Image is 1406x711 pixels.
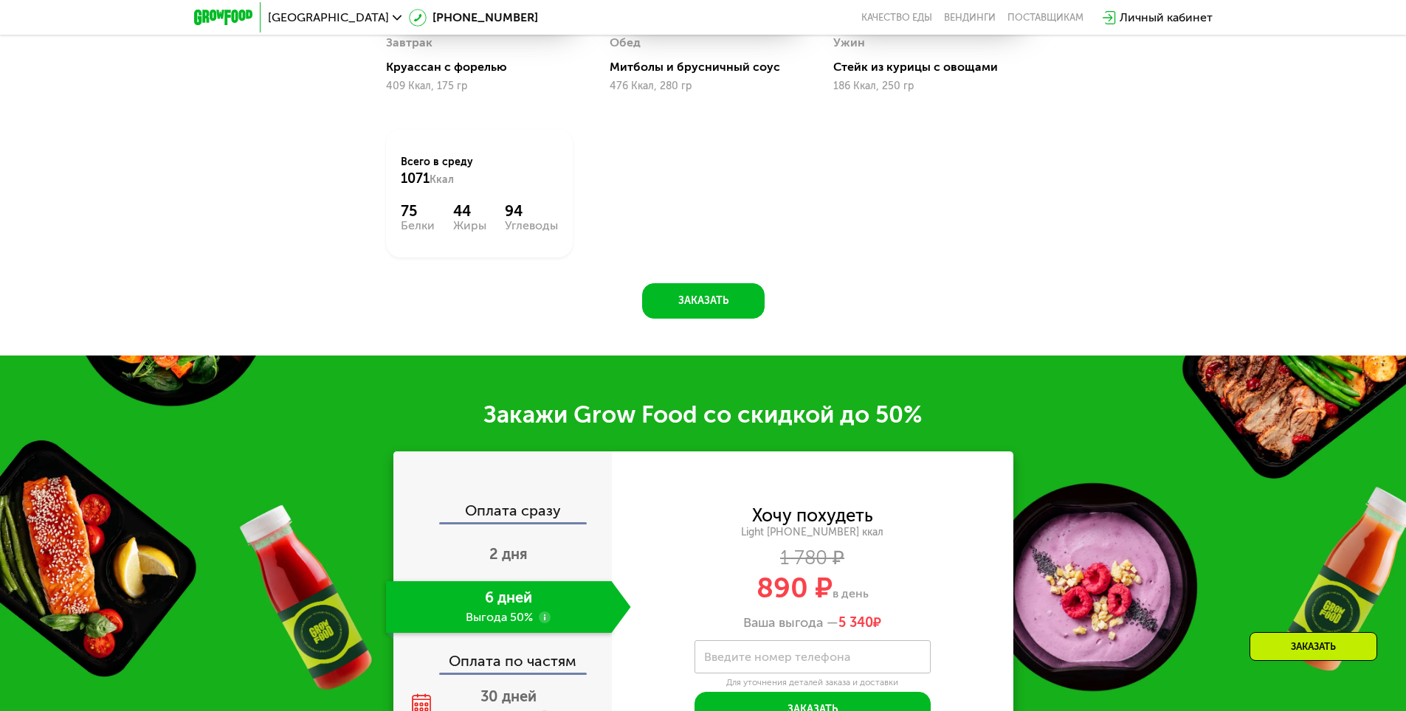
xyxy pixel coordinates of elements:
div: 186 Ккал, 250 гр [833,80,1020,92]
span: 890 ₽ [757,571,833,605]
div: Оплата по частям [395,639,612,673]
div: Завтрак [386,32,433,54]
a: Качество еды [861,12,932,24]
div: 476 Ккал, 280 гр [610,80,796,92]
a: [PHONE_NUMBER] [409,9,538,27]
div: Углеводы [505,220,558,232]
div: 94 [505,202,558,220]
div: Заказать [1250,632,1377,661]
div: Хочу похудеть [752,507,873,524]
div: Круассан с форелью [386,60,585,74]
div: 75 [401,202,435,220]
span: Ккал [430,173,454,186]
div: 409 Ккал, 175 гр [386,80,573,92]
div: Личный кабинет [1120,9,1213,27]
span: 30 дней [480,687,537,705]
span: ₽ [838,615,881,631]
span: 2 дня [489,545,528,563]
div: Ваша выгода — [612,615,1013,631]
div: Оплата сразу [395,503,612,522]
div: 1 780 ₽ [612,550,1013,566]
span: [GEOGRAPHIC_DATA] [268,12,389,24]
div: Ужин [833,32,865,54]
div: Всего в среду [401,155,558,187]
button: Заказать [642,283,765,319]
div: Обед [610,32,641,54]
div: поставщикам [1007,12,1083,24]
div: Белки [401,220,435,232]
span: 5 340 [838,614,873,631]
div: Для уточнения деталей заказа и доставки [695,677,931,689]
div: 44 [453,202,486,220]
span: 1071 [401,170,430,187]
a: Вендинги [944,12,996,24]
div: Митболы и брусничный соус [610,60,808,74]
label: Введите номер телефона [704,653,850,661]
div: Light [PHONE_NUMBER] ккал [612,526,1013,539]
div: Стейк из курицы с овощами [833,60,1032,74]
span: в день [833,586,869,600]
div: Жиры [453,220,486,232]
